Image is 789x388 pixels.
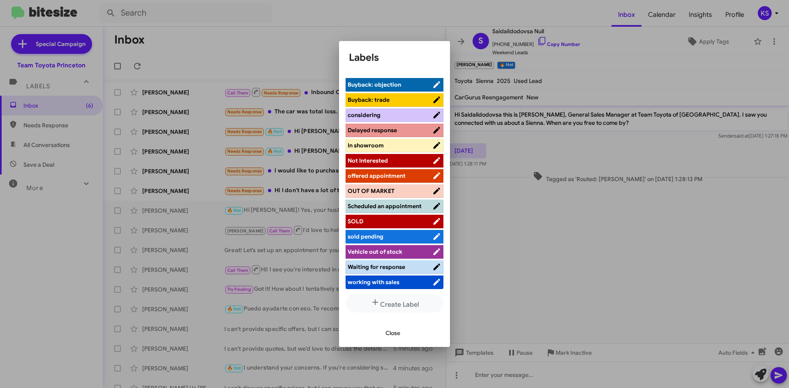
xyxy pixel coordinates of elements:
[348,233,383,240] span: sold pending
[348,81,401,88] span: Buyback: objection
[348,142,384,149] span: In showroom
[348,172,406,179] span: offered appointment
[348,126,397,134] span: Delayed response
[385,326,400,340] span: Close
[379,326,407,340] button: Close
[348,187,394,195] span: OUT OF MARKET
[346,294,443,312] button: Create Label
[348,202,422,210] span: Scheduled an appointment
[348,157,388,164] span: Not Interested
[348,278,399,286] span: working with sales
[348,96,390,103] span: Buyback: trade
[348,218,363,225] span: SOLD
[348,248,402,255] span: Vehicle out of stock
[348,263,405,271] span: Waiting for response
[349,51,440,64] h1: Labels
[348,111,381,119] span: considering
